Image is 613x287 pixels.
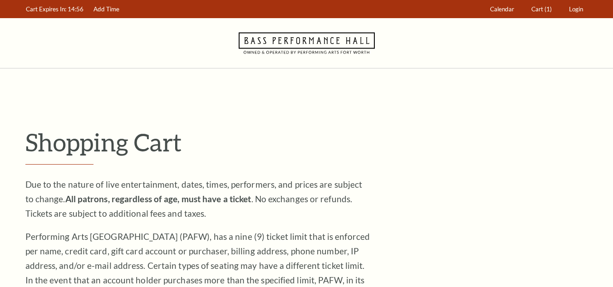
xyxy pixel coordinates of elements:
[89,0,123,18] a: Add Time
[485,0,518,18] a: Calendar
[25,179,363,219] span: Due to the nature of live entertainment, dates, times, performers, and prices are subject to chan...
[25,127,588,157] p: Shopping Cart
[26,5,66,13] span: Cart Expires In:
[68,5,83,13] span: 14:56
[564,0,587,18] a: Login
[490,5,514,13] span: Calendar
[569,5,583,13] span: Login
[527,0,556,18] a: Cart (1)
[544,5,552,13] span: (1)
[531,5,543,13] span: Cart
[65,194,251,204] strong: All patrons, regardless of age, must have a ticket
